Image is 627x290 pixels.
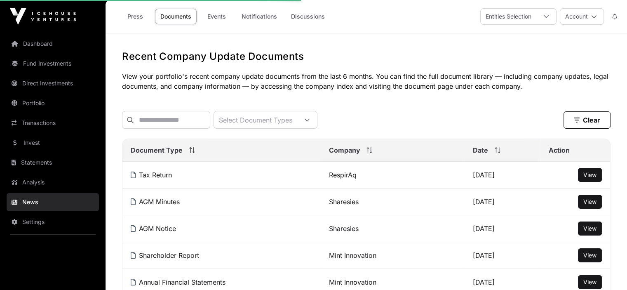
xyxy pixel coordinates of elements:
[549,145,570,155] span: Action
[7,35,99,53] a: Dashboard
[7,94,99,112] a: Portfolio
[122,50,611,63] h1: Recent Company Update Documents
[329,278,376,286] a: Mint Innovation
[578,195,602,209] button: View
[131,251,199,259] a: Shareholder Report
[131,145,183,155] span: Document Type
[286,9,330,24] a: Discussions
[586,250,627,290] iframe: Chat Widget
[131,198,180,206] a: AGM Minutes
[7,153,99,172] a: Statements
[583,225,596,232] span: View
[583,224,596,233] a: View
[122,71,611,91] p: View your portfolio's recent company update documents from the last 6 months. You can find the fu...
[7,193,99,211] a: News
[465,162,540,189] td: [DATE]
[7,54,99,73] a: Fund Investments
[583,198,596,206] a: View
[131,224,176,233] a: AGM Notice
[578,275,602,289] button: View
[236,9,282,24] a: Notifications
[578,168,602,182] button: View
[131,171,172,179] a: Tax Return
[7,173,99,191] a: Analysis
[583,251,596,259] a: View
[119,9,152,24] a: Press
[583,171,596,179] a: View
[329,145,360,155] span: Company
[329,198,358,206] a: Sharesies
[465,215,540,242] td: [DATE]
[329,224,358,233] a: Sharesies
[7,134,99,152] a: Invest
[473,145,488,155] span: Date
[200,9,233,24] a: Events
[578,222,602,236] button: View
[481,9,536,24] div: Entities Selection
[7,114,99,132] a: Transactions
[583,278,596,286] a: View
[583,198,596,205] span: View
[583,252,596,259] span: View
[329,171,356,179] a: RespirAq
[155,9,197,24] a: Documents
[583,171,596,178] span: View
[10,8,76,25] img: Icehouse Ventures Logo
[131,278,225,286] a: Annual Financial Statements
[7,74,99,92] a: Direct Investments
[214,111,297,128] div: Select Document Types
[564,111,611,129] button: Clear
[465,242,540,269] td: [DATE]
[465,189,540,215] td: [DATE]
[329,251,376,259] a: Mint Innovation
[560,8,604,25] button: Account
[583,278,596,285] span: View
[7,213,99,231] a: Settings
[578,248,602,262] button: View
